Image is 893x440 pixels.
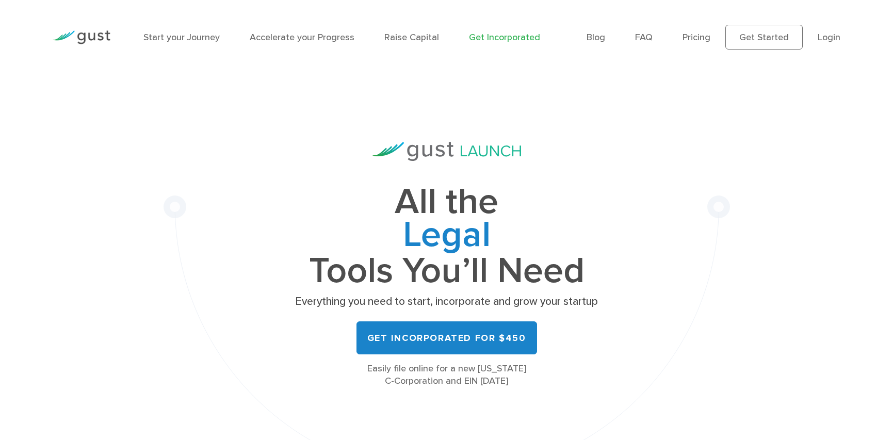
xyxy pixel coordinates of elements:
[683,32,710,43] a: Pricing
[372,142,521,161] img: Gust Launch Logo
[635,32,653,43] a: FAQ
[292,363,602,387] div: Easily file online for a new [US_STATE] C-Corporation and EIN [DATE]
[292,219,602,255] span: Legal
[292,295,602,309] p: Everything you need to start, incorporate and grow your startup
[384,32,439,43] a: Raise Capital
[469,32,540,43] a: Get Incorporated
[818,32,840,43] a: Login
[356,321,537,354] a: Get Incorporated for $450
[292,186,602,287] h1: All the Tools You’ll Need
[53,30,110,44] img: Gust Logo
[143,32,220,43] a: Start your Journey
[250,32,354,43] a: Accelerate your Progress
[587,32,605,43] a: Blog
[725,25,803,50] a: Get Started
